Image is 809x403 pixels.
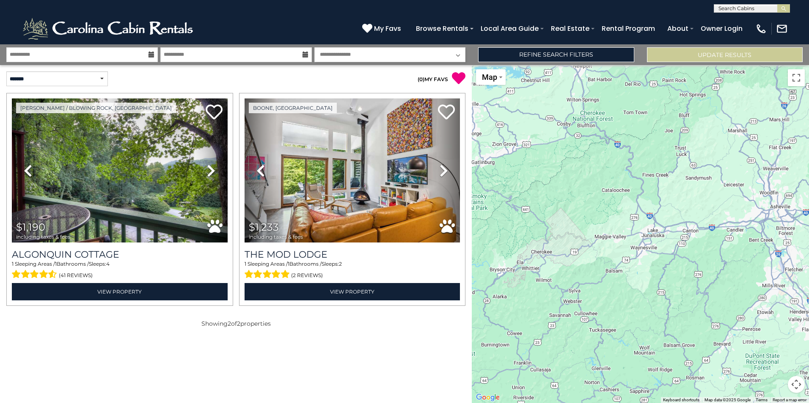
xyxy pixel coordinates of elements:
span: 0 [419,76,423,82]
span: 4 [106,261,110,267]
span: 1 [245,261,246,267]
img: thumbnail_167016859.jpeg [245,98,460,242]
span: (41 reviews) [59,270,93,281]
span: ( ) [418,76,424,82]
span: 1 [55,261,57,267]
a: (0)MY FAVS [418,76,448,82]
a: The Mod Lodge [245,249,460,260]
div: Sleeping Areas / Bathrooms / Sleeps: [12,260,228,280]
span: 2 [228,320,231,327]
img: mail-regular-white.png [776,23,788,35]
button: Toggle fullscreen view [788,69,805,86]
a: Real Estate [547,21,594,36]
span: including taxes & fees [249,234,303,240]
span: My Favs [374,23,401,34]
a: Terms (opens in new tab) [756,398,768,402]
button: Update Results [647,47,803,62]
a: About [663,21,693,36]
img: Google [474,392,502,403]
a: Refine Search Filters [478,47,634,62]
a: View Property [245,283,460,300]
a: [PERSON_NAME] / Blowing Rock, [GEOGRAPHIC_DATA] [16,103,176,113]
div: Sleeping Areas / Bathrooms / Sleeps: [245,260,460,280]
span: including taxes & fees [16,234,70,240]
a: Algonquin Cottage [12,249,228,260]
img: White-1-2.png [21,16,197,41]
a: Owner Login [696,21,747,36]
span: $1,190 [16,221,45,233]
p: Showing of properties [6,319,465,328]
a: View Property [12,283,228,300]
span: 1 [288,261,289,267]
span: $1,233 [249,221,279,233]
a: Browse Rentals [412,21,473,36]
a: Report a map error [773,398,806,402]
a: My Favs [362,23,403,34]
a: Open this area in Google Maps (opens a new window) [474,392,502,403]
button: Map camera controls [788,376,805,393]
a: Rental Program [597,21,659,36]
span: 2 [339,261,342,267]
img: thumbnail_163264183.jpeg [12,98,228,242]
button: Change map style [476,69,506,85]
a: Local Area Guide [476,21,543,36]
a: Boone, [GEOGRAPHIC_DATA] [249,103,337,113]
span: 2 [237,320,240,327]
span: (2 reviews) [291,270,323,281]
img: phone-regular-white.png [755,23,767,35]
button: Keyboard shortcuts [663,397,699,403]
a: Add to favorites [206,103,223,122]
span: Map [482,73,497,82]
a: Add to favorites [438,103,455,122]
span: 1 [12,261,14,267]
span: Map data ©2025 Google [704,398,751,402]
